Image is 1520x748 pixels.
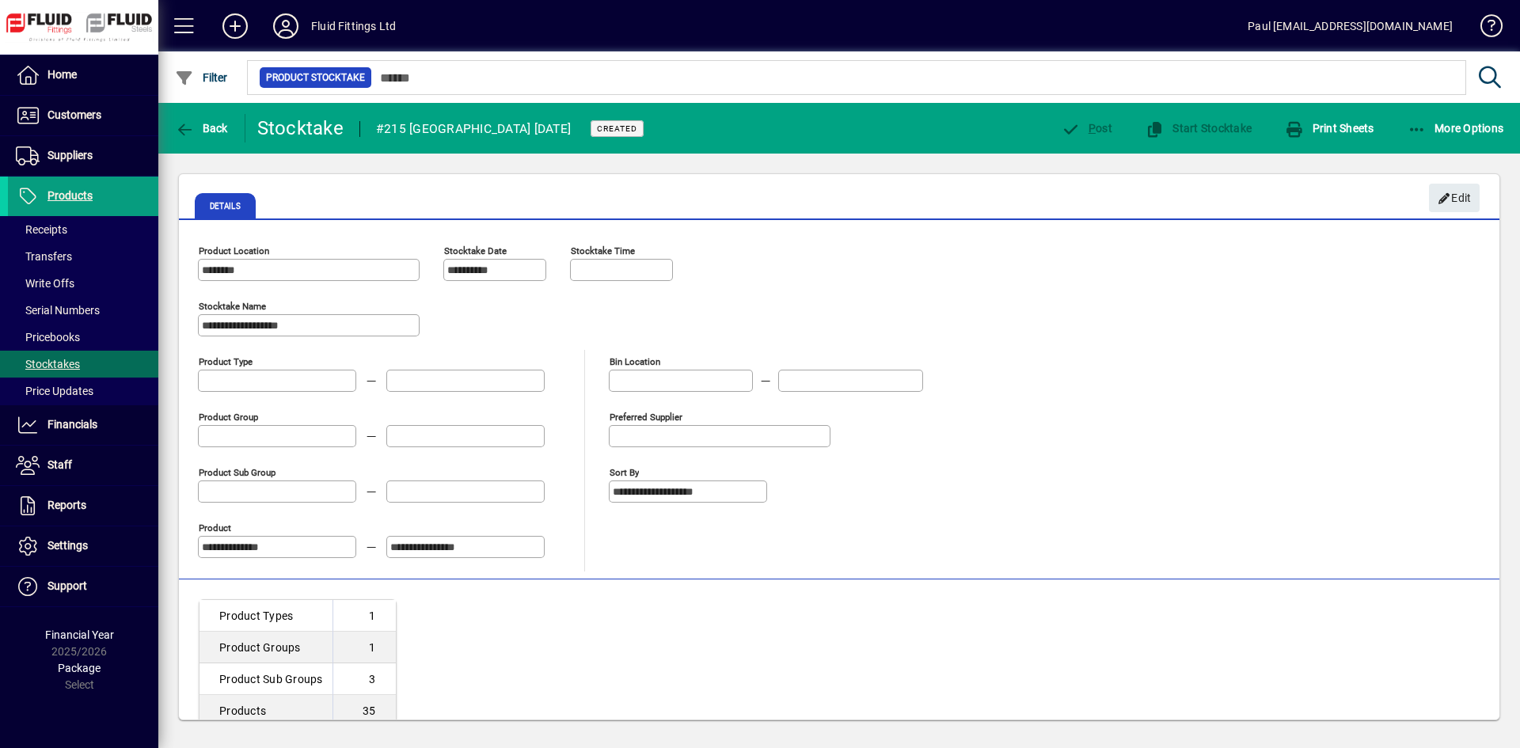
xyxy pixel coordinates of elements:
span: Staff [47,458,72,471]
mat-label: Stocktake Name [199,301,266,312]
mat-label: Product Group [199,412,258,423]
td: 1 [332,632,396,663]
span: Transfers [16,250,72,263]
button: Edit [1429,184,1480,212]
app-page-header-button: Back [158,114,245,142]
a: Customers [8,96,158,135]
a: Staff [8,446,158,485]
span: Customers [47,108,101,121]
a: Write Offs [8,270,158,297]
td: 3 [332,663,396,695]
a: Suppliers [8,136,158,176]
span: Products [47,189,93,202]
span: Suppliers [47,149,93,161]
span: Edit [1438,185,1472,211]
mat-label: Product Sub group [199,467,275,478]
button: More Options [1404,114,1508,142]
span: Financial Year [45,628,114,641]
span: Stocktakes [16,358,80,370]
mat-label: Preferred Supplier [610,412,682,423]
span: More Options [1408,122,1504,135]
mat-label: Sort By [610,467,639,478]
span: Start Stocktake [1146,122,1252,135]
a: Receipts [8,216,158,243]
a: Home [8,55,158,95]
span: Created [597,123,637,134]
td: 35 [332,695,396,727]
td: Product Types [199,600,332,632]
button: Start Stocktake [1142,114,1256,142]
button: Add [210,12,260,40]
mat-label: Product [199,522,231,533]
td: Product Sub Groups [199,663,332,695]
span: Package [58,662,101,674]
a: Pricebooks [8,324,158,351]
div: Fluid Fittings Ltd [311,13,396,39]
mat-label: Stocktake Date [444,245,507,256]
mat-label: Stocktake Time [571,245,635,256]
a: Knowledge Base [1469,3,1500,55]
button: Profile [260,12,311,40]
button: Print Sheets [1281,114,1378,142]
button: Filter [171,63,232,92]
td: 1 [332,600,396,632]
mat-label: Product Location [199,245,269,256]
span: Financials [47,418,97,431]
a: Financials [8,405,158,445]
span: Pricebooks [16,331,80,344]
span: Write Offs [16,277,74,290]
div: Stocktake [257,116,344,141]
div: #215 [GEOGRAPHIC_DATA] [DATE] [376,116,571,142]
div: Paul [EMAIL_ADDRESS][DOMAIN_NAME] [1248,13,1453,39]
span: Filter [175,71,228,84]
span: Price Updates [16,385,93,397]
a: Price Updates [8,378,158,404]
span: Serial Numbers [16,304,100,317]
span: Home [47,68,77,81]
span: Reports [47,499,86,511]
a: Serial Numbers [8,297,158,324]
a: Support [8,567,158,606]
a: Settings [8,526,158,566]
span: Details [195,193,256,218]
a: Reports [8,486,158,526]
span: Support [47,579,87,592]
span: Back [175,122,228,135]
a: Stocktakes [8,351,158,378]
mat-label: Product Type [199,356,253,367]
td: Products [199,695,332,727]
a: Transfers [8,243,158,270]
td: Product Groups [199,632,332,663]
button: Back [171,114,232,142]
span: Print Sheets [1285,122,1374,135]
mat-label: Bin Location [610,356,660,367]
span: Product Stocktake [266,70,365,85]
span: Settings [47,539,88,552]
span: Receipts [16,223,67,236]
